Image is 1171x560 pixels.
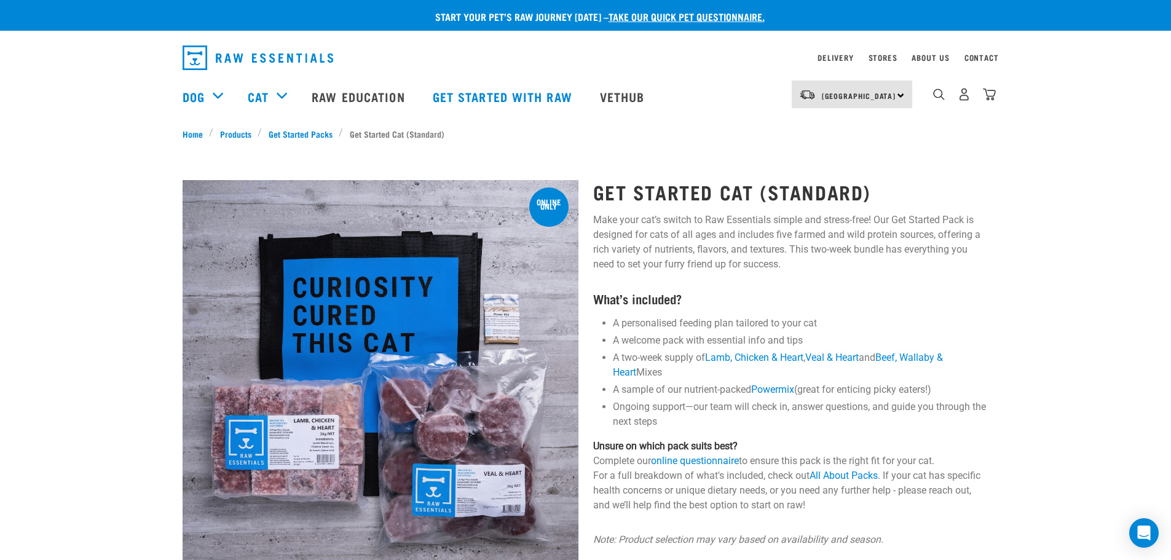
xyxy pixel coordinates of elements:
p: Make your cat’s switch to Raw Essentials simple and stress-free! Our Get Started Pack is designed... [593,213,989,272]
a: Delivery [818,55,853,60]
a: Vethub [588,72,660,121]
p: Complete our to ensure this pack is the right fit for your cat. For a full breakdown of what's in... [593,439,989,513]
a: Cat [248,87,269,106]
li: A welcome pack with essential info and tips [613,333,989,348]
a: Raw Education [299,72,420,121]
a: Powermix [751,384,794,395]
li: A sample of our nutrient-packed (great for enticing picky eaters!) [613,382,989,397]
a: Contact [964,55,999,60]
img: home-icon@2x.png [983,88,996,101]
h1: Get Started Cat (Standard) [593,181,989,203]
strong: What’s included? [593,295,682,302]
a: Veal & Heart [805,352,859,363]
a: Get started with Raw [420,72,588,121]
li: A personalised feeding plan tailored to your cat [613,316,989,331]
img: van-moving.png [799,89,816,100]
a: online questionnaire [651,455,739,467]
a: All About Packs [810,470,878,481]
a: Lamb, Chicken & Heart [705,352,803,363]
li: Ongoing support—our team will check in, answer questions, and guide you through the next steps [613,400,989,429]
a: About Us [912,55,949,60]
em: Note: Product selection may vary based on availability and season. [593,534,883,545]
span: [GEOGRAPHIC_DATA] [822,93,896,98]
a: Stores [869,55,897,60]
a: Dog [183,87,205,106]
nav: breadcrumbs [183,127,989,140]
li: A two-week supply of , and Mixes [613,350,989,380]
a: Get Started Packs [262,127,339,140]
strong: Unsure on which pack suits best? [593,440,738,452]
nav: dropdown navigation [173,41,999,75]
a: take our quick pet questionnaire. [609,14,765,19]
a: Products [213,127,258,140]
img: home-icon-1@2x.png [933,89,945,100]
img: user.png [958,88,971,101]
div: Open Intercom Messenger [1129,518,1159,548]
img: Raw Essentials Logo [183,45,333,70]
a: Home [183,127,210,140]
